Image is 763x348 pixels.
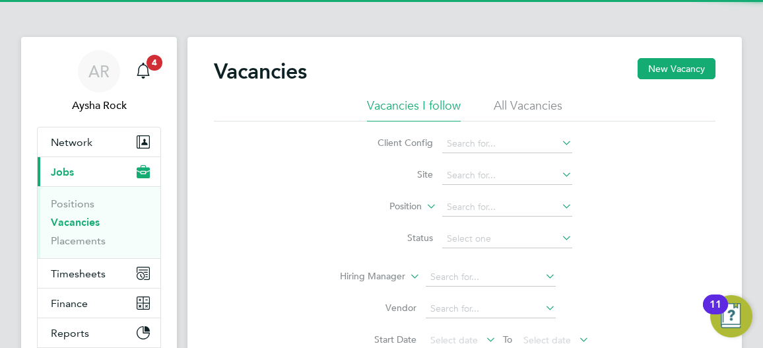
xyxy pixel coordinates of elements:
label: Position [346,200,422,213]
a: Positions [51,197,94,210]
label: Start Date [341,333,416,345]
span: Network [51,136,92,149]
a: 4 [130,50,156,92]
input: Search for... [426,268,556,287]
span: AR [88,63,110,80]
li: All Vacancies [494,98,562,122]
label: Vendor [341,302,416,314]
label: Client Config [357,137,433,149]
label: Site [357,168,433,180]
input: Select one [442,230,572,248]
button: Timesheets [38,259,160,288]
button: Open Resource Center, 11 new notifications [710,295,752,337]
label: Hiring Manager [329,270,405,283]
span: 4 [147,55,162,71]
li: Vacancies I follow [367,98,461,122]
input: Search for... [426,300,556,318]
button: Reports [38,318,160,347]
button: Finance [38,289,160,318]
span: Timesheets [51,267,106,280]
span: Aysha Rock [37,98,161,114]
input: Search for... [442,198,572,217]
button: Jobs [38,157,160,186]
span: To [499,331,516,348]
span: Select date [523,334,571,346]
input: Search for... [442,166,572,185]
h2: Vacancies [214,58,307,85]
span: Select date [430,334,478,346]
a: Vacancies [51,216,100,228]
span: Reports [51,327,89,339]
div: 11 [710,304,721,322]
input: Search for... [442,135,572,153]
span: Jobs [51,166,74,178]
div: Jobs [38,186,160,258]
a: Placements [51,234,106,247]
a: ARAysha Rock [37,50,161,114]
span: Finance [51,297,88,310]
button: Network [38,127,160,157]
button: New Vacancy [638,58,715,79]
label: Status [357,232,433,244]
